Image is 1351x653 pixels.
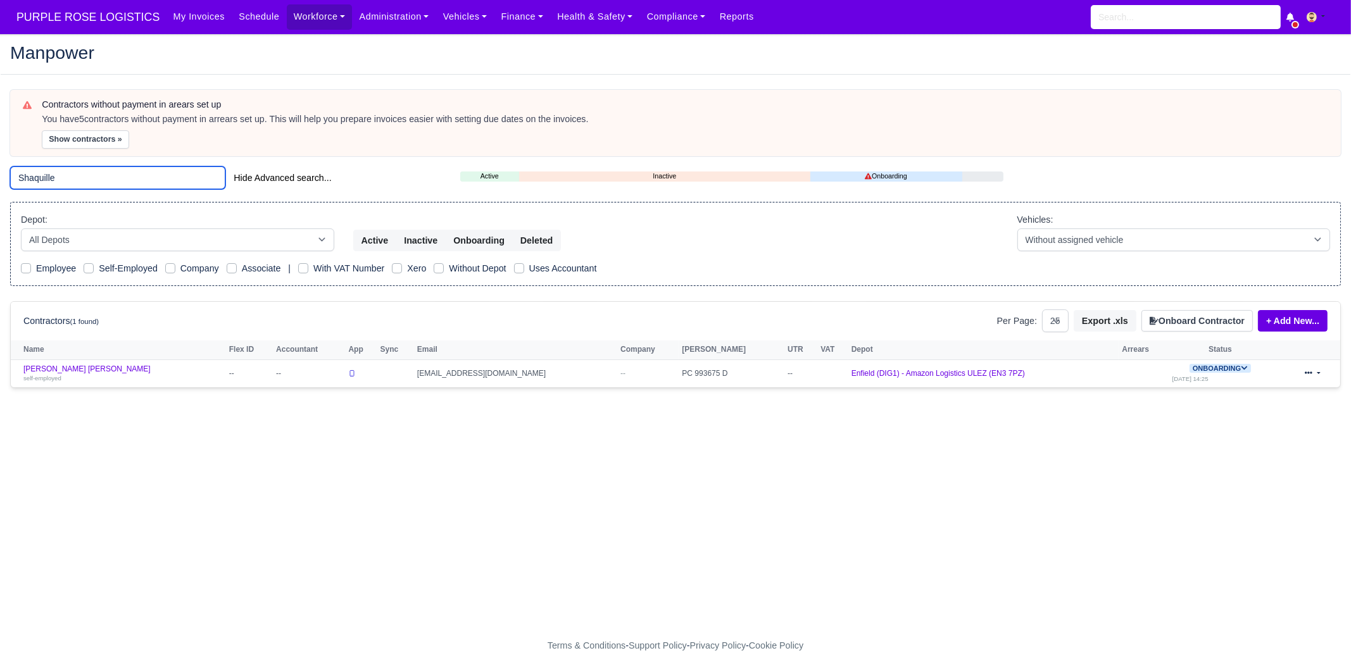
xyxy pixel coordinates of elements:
th: Arrears [1119,340,1169,359]
label: Xero [407,261,426,276]
th: VAT [817,340,848,359]
a: Onboarding [1190,364,1251,373]
th: Name [11,340,226,359]
input: Search (by name, email, transporter id) ... [10,166,225,189]
button: Export .xls [1074,310,1136,332]
a: Workforce [287,4,353,29]
label: Depot: [21,213,47,227]
label: Per Page: [997,314,1037,328]
label: Employee [36,261,76,276]
td: -- [784,359,817,387]
h6: Contractors [23,316,99,326]
th: Depot [848,340,1119,359]
a: Support Policy [629,640,687,650]
th: Status [1169,340,1272,359]
div: Manpower [1,34,1350,75]
th: [PERSON_NAME] [679,340,784,359]
span: -- [620,369,625,378]
a: Inactive [519,171,810,182]
a: Health & Safety [550,4,640,29]
a: Cookie Policy [749,640,803,650]
label: With VAT Number [313,261,384,276]
a: Privacy Policy [690,640,746,650]
button: Show contractors » [42,130,129,149]
button: Onboarding [445,230,513,251]
label: Associate [242,261,281,276]
input: Search... [1091,5,1281,29]
small: (1 found) [70,318,99,325]
th: Sync [377,340,414,359]
label: Vehicles: [1017,213,1053,227]
small: [DATE] 14:25 [1172,375,1209,382]
a: Administration [352,4,436,29]
a: Vehicles [436,4,494,29]
label: Self-Employed [99,261,158,276]
a: Terms & Conditions [548,640,625,650]
button: Inactive [396,230,446,251]
div: + Add New... [1253,310,1328,332]
span: Onboarding [1190,364,1251,373]
span: | [288,263,291,273]
strong: 5 [79,114,84,124]
label: Company [180,261,219,276]
small: self-employed [23,375,61,382]
th: Company [617,340,679,359]
td: -- [273,359,345,387]
div: - - - [315,638,1036,653]
a: My Invoices [166,4,232,29]
div: You have contractors without payment in arrears set up. This will help you prepare invoices easie... [42,113,1328,126]
button: Hide Advanced search... [225,167,339,189]
td: [EMAIL_ADDRESS][DOMAIN_NAME] [414,359,617,387]
a: Reports [713,4,761,29]
iframe: Chat Widget [1124,507,1351,653]
td: -- [226,359,273,387]
button: Active [353,230,397,251]
span: PURPLE ROSE LOGISTICS [10,4,166,30]
td: PC 993675 D [679,359,784,387]
a: Active [460,171,519,182]
th: Accountant [273,340,345,359]
a: + Add New... [1258,310,1328,332]
a: Finance [494,4,550,29]
button: Onboard Contractor [1141,310,1253,332]
label: Uses Accountant [529,261,597,276]
a: Schedule [232,4,286,29]
a: Compliance [640,4,713,29]
h6: Contractors without payment in arears set up [42,99,1328,110]
a: Enfield (DIG1) - Amazon Logistics ULEZ (EN3 7PZ) [851,369,1025,378]
a: [PERSON_NAME] [PERSON_NAME] self-employed [23,364,223,383]
button: Deleted [512,230,561,251]
h2: Manpower [10,44,1341,61]
a: Onboarding [810,171,962,182]
th: UTR [784,340,817,359]
th: Flex ID [226,340,273,359]
th: Email [414,340,617,359]
th: App [345,340,377,359]
label: Without Depot [449,261,506,276]
a: PURPLE ROSE LOGISTICS [10,5,166,30]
